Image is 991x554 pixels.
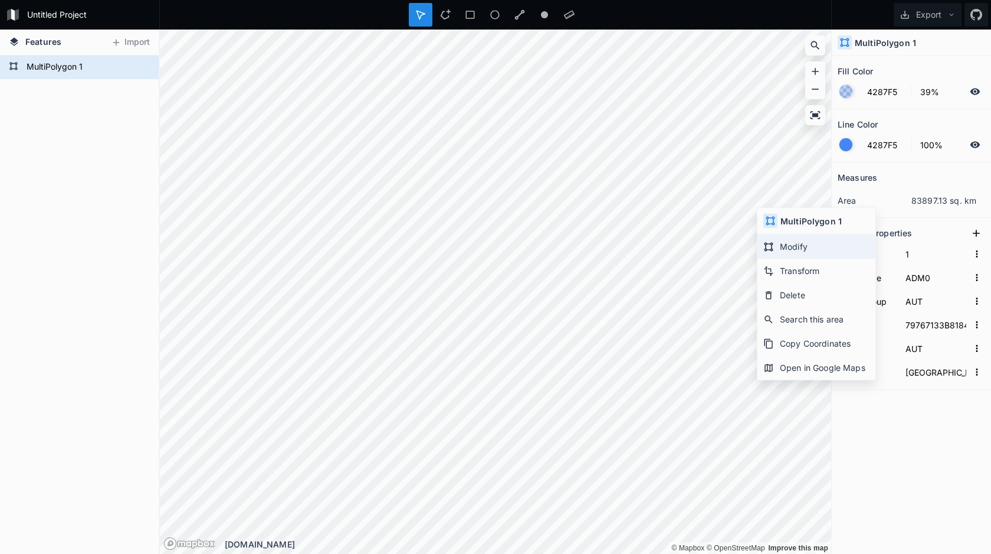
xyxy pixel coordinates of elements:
div: Copy Coordinates [757,331,875,356]
span: Features [25,35,61,48]
a: Map feedback [768,544,828,552]
input: Empty [903,363,969,381]
h4: MultiPolygon 1 [855,37,916,49]
a: Mapbox [671,544,704,552]
div: [DOMAIN_NAME] [225,538,831,550]
div: Open in Google Maps [757,356,875,380]
h2: Measures [838,168,877,187]
div: Transform [757,259,875,283]
div: Search this area [757,307,875,331]
input: Empty [903,269,969,286]
button: Import [105,33,156,52]
dd: 83897.13 sq. km [911,194,985,207]
input: Empty [903,245,969,263]
input: Empty [903,292,969,310]
h4: MultiPolygon 1 [780,215,842,227]
h2: Fill Color [838,62,873,80]
dt: area [838,194,911,207]
input: Empty [903,316,969,334]
div: Modify [757,234,875,259]
button: Export [894,3,962,27]
h2: Line Color [838,115,878,133]
a: Mapbox logo [163,537,215,550]
input: Empty [903,340,969,357]
div: Delete [757,283,875,307]
a: OpenStreetMap [707,544,765,552]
